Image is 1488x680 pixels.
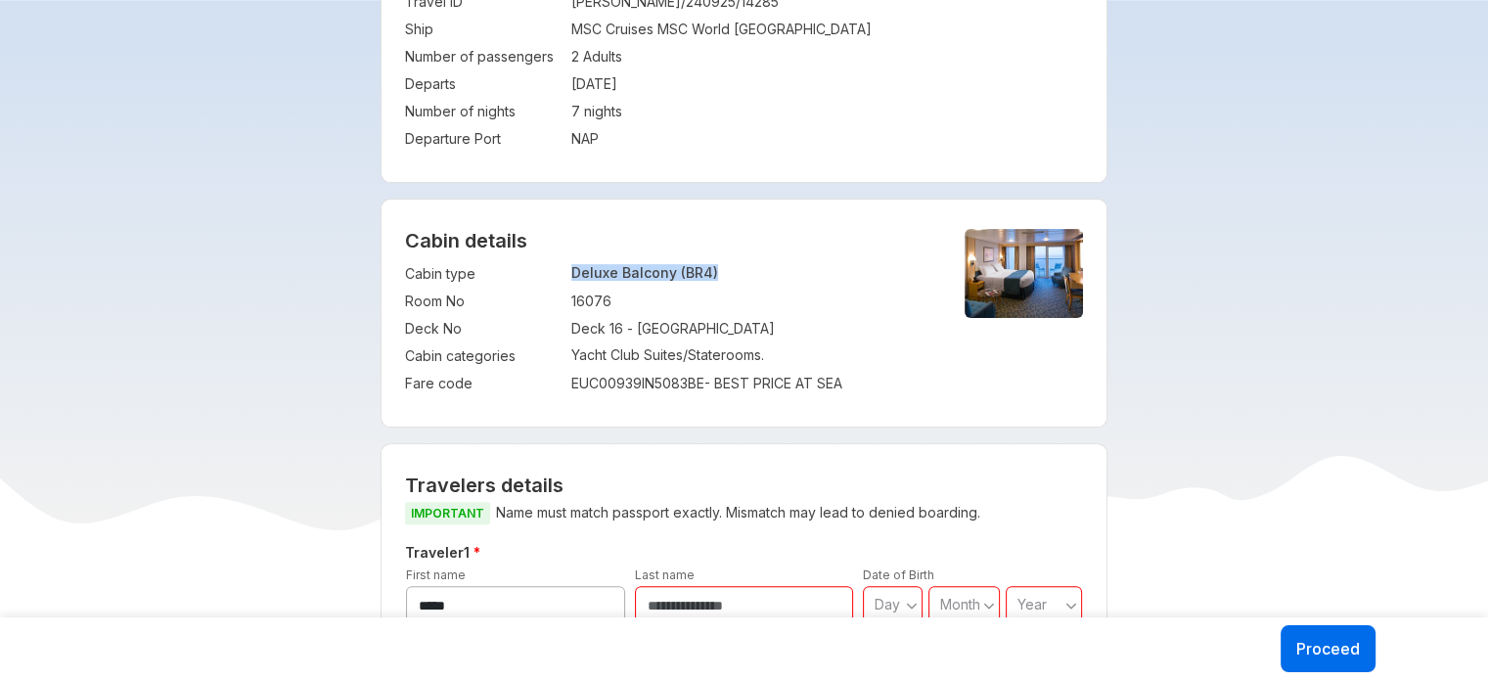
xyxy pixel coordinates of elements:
td: : [562,260,571,288]
p: Name must match passport exactly. Mismatch may lead to denied boarding. [405,501,1083,525]
td: 7 nights [571,98,1083,125]
h2: Travelers details [405,474,1083,497]
td: : [562,370,571,397]
td: : [562,16,571,43]
td: Fare code [405,370,562,397]
span: (BR4) [681,264,718,281]
td: 2 Adults [571,43,1083,70]
p: Deluxe Balcony [571,264,931,281]
td: Number of nights [405,98,562,125]
td: : [562,70,571,98]
svg: angle down [906,596,918,615]
td: : [562,43,571,70]
svg: angle down [983,596,995,615]
td: : [562,125,571,153]
td: Deck 16 - [GEOGRAPHIC_DATA] [571,315,931,342]
label: Date of Birth [863,567,934,582]
span: Year [1017,596,1047,612]
svg: angle down [1065,596,1077,615]
span: IMPORTANT [405,502,490,524]
div: EUC00939IN5083BE - BEST PRICE AT SEA [571,374,931,393]
p: Yacht Club Suites/Staterooms. [571,346,931,363]
label: Last name [635,567,695,582]
label: First name [406,567,466,582]
td: Number of passengers [405,43,562,70]
span: Month [940,596,980,612]
td: NAP [571,125,1083,153]
h4: Cabin details [405,229,1083,252]
td: : [562,288,571,315]
td: Cabin categories [405,342,562,370]
td: : [562,98,571,125]
td: Room No [405,288,562,315]
td: Departs [405,70,562,98]
td: Ship [405,16,562,43]
td: MSC Cruises MSC World [GEOGRAPHIC_DATA] [571,16,1083,43]
button: Proceed [1281,625,1375,672]
td: 16076 [571,288,931,315]
td: [DATE] [571,70,1083,98]
td: Departure Port [405,125,562,153]
td: : [562,342,571,370]
h5: Traveler 1 [401,541,1087,565]
td: Cabin type [405,260,562,288]
td: : [562,315,571,342]
span: Day [875,596,900,612]
td: Deck No [405,315,562,342]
